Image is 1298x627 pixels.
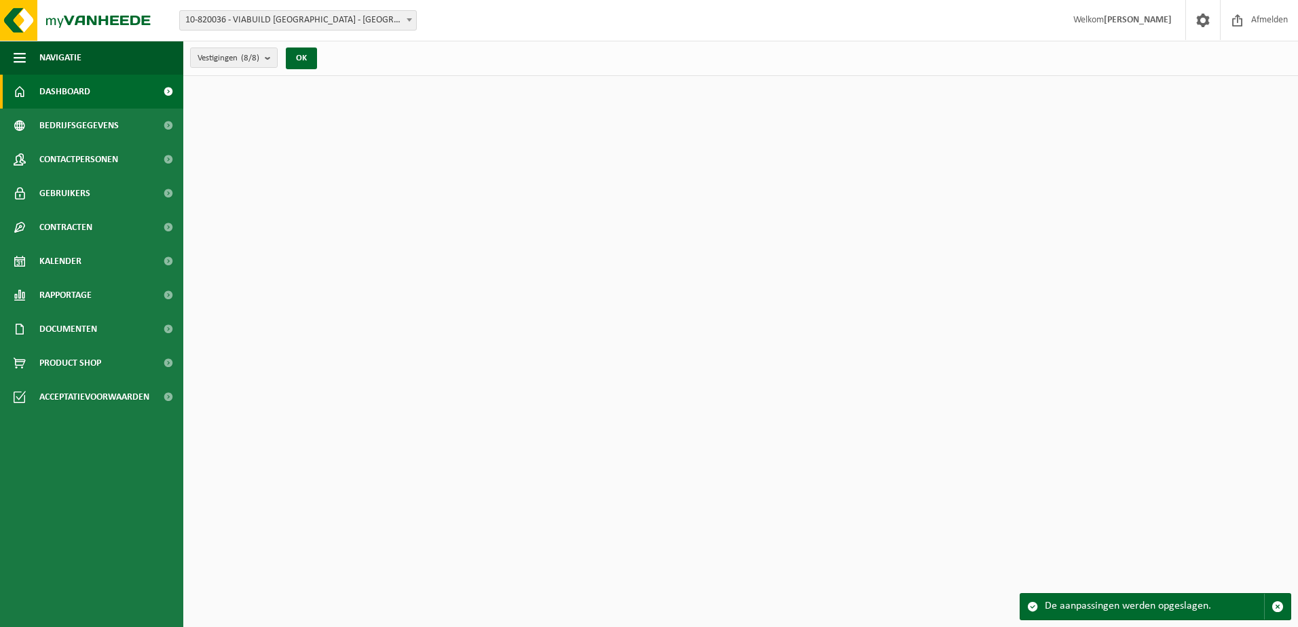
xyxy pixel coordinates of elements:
[39,346,101,380] span: Product Shop
[1104,15,1172,25] strong: [PERSON_NAME]
[179,10,417,31] span: 10-820036 - VIABUILD NV - PUURS-SINT-AMANDS
[1045,594,1264,620] div: De aanpassingen werden opgeslagen.
[190,47,278,68] button: Vestigingen(8/8)
[39,75,90,109] span: Dashboard
[39,210,92,244] span: Contracten
[39,142,118,176] span: Contactpersonen
[180,11,416,30] span: 10-820036 - VIABUILD NV - PUURS-SINT-AMANDS
[241,54,259,62] count: (8/8)
[39,176,90,210] span: Gebruikers
[39,278,92,312] span: Rapportage
[39,41,81,75] span: Navigatie
[39,312,97,346] span: Documenten
[39,244,81,278] span: Kalender
[39,109,119,142] span: Bedrijfsgegevens
[198,48,259,69] span: Vestigingen
[39,380,149,414] span: Acceptatievoorwaarden
[286,47,317,69] button: OK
